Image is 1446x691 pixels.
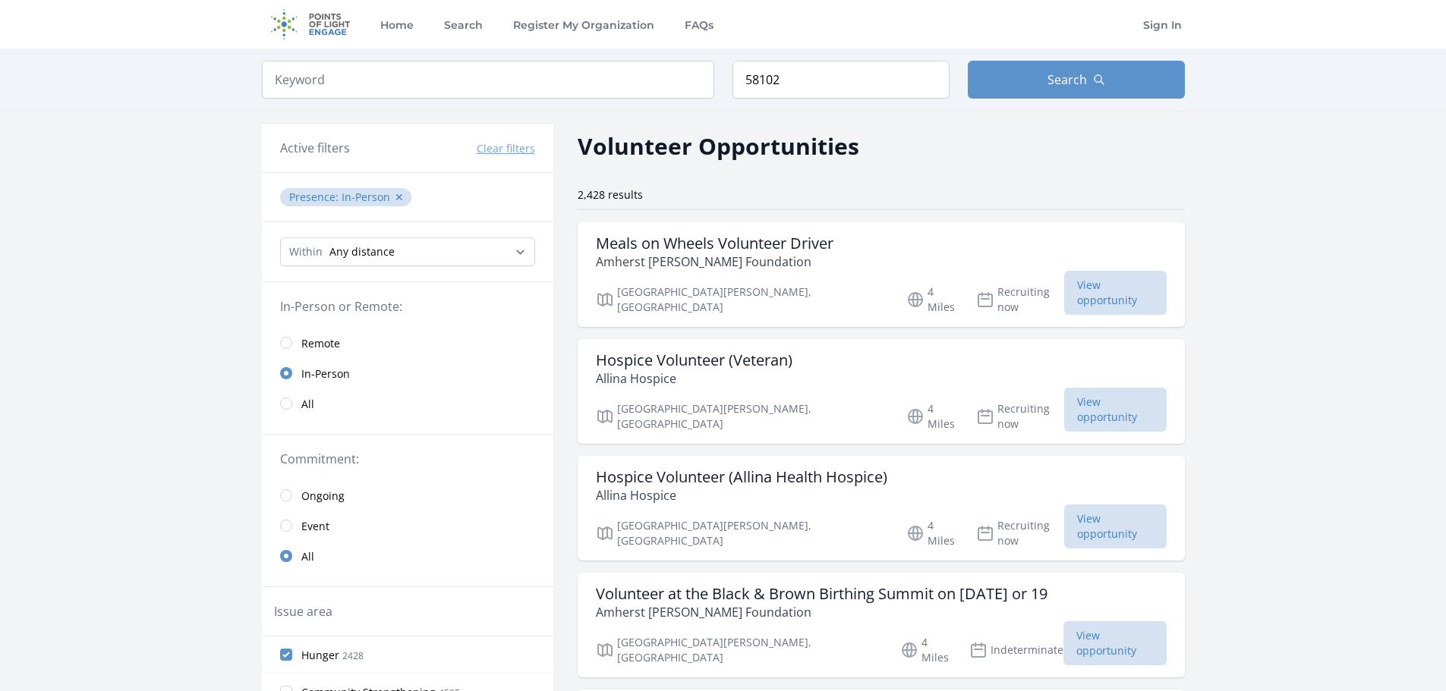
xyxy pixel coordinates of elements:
a: Hospice Volunteer (Veteran) Allina Hospice [GEOGRAPHIC_DATA][PERSON_NAME], [GEOGRAPHIC_DATA] 4 Mi... [578,339,1185,444]
p: 4 Miles [900,635,951,665]
p: Recruiting now [976,284,1064,315]
a: Event [262,510,553,541]
p: Recruiting now [976,518,1064,548]
button: ✕ [395,190,404,205]
span: Remote [301,336,340,351]
span: Search [1047,71,1087,89]
p: Amherst [PERSON_NAME] Foundation [596,603,1047,621]
button: Search [968,61,1185,99]
span: Event [301,519,329,534]
p: Amherst [PERSON_NAME] Foundation [596,253,833,271]
p: [GEOGRAPHIC_DATA][PERSON_NAME], [GEOGRAPHIC_DATA] [596,401,888,432]
h3: Meals on Wheels Volunteer Driver [596,234,833,253]
a: Hospice Volunteer (Allina Health Hospice) Allina Hospice [GEOGRAPHIC_DATA][PERSON_NAME], [GEOGRAP... [578,456,1185,561]
button: Clear filters [477,141,535,156]
span: View opportunity [1064,271,1166,315]
span: View opportunity [1063,621,1166,665]
p: Allina Hospice [596,486,887,504]
span: 2428 [342,649,364,662]
span: Presence : [289,190,342,204]
span: 2,428 results [578,187,643,202]
input: Hunger 2428 [280,649,292,661]
h3: Hospice Volunteer (Veteran) [596,351,792,369]
p: 4 Miles [906,518,958,548]
span: All [301,549,314,564]
a: Meals on Wheels Volunteer Driver Amherst [PERSON_NAME] Foundation [GEOGRAPHIC_DATA][PERSON_NAME],... [578,222,1185,327]
h3: Hospice Volunteer (Allina Health Hospice) [596,468,887,486]
p: [GEOGRAPHIC_DATA][PERSON_NAME], [GEOGRAPHIC_DATA] [596,635,883,665]
span: In-Person [301,366,350,382]
a: Ongoing [262,480,553,510]
h2: Volunteer Opportunities [578,129,859,163]
a: All [262,541,553,571]
select: Search Radius [280,237,535,266]
h3: Active filters [280,139,350,157]
p: Allina Hospice [596,369,792,388]
p: Indeterminate [969,635,1063,665]
a: All [262,388,553,419]
p: [GEOGRAPHIC_DATA][PERSON_NAME], [GEOGRAPHIC_DATA] [596,284,888,315]
a: Volunteer at the Black & Brown Birthing Summit on [DATE] or 19 Amherst [PERSON_NAME] Foundation [... [578,573,1185,677]
p: [GEOGRAPHIC_DATA][PERSON_NAME], [GEOGRAPHIC_DATA] [596,518,888,548]
span: Hunger [301,648,339,663]
span: View opportunity [1064,388,1166,432]
a: Remote [262,328,553,358]
input: Keyword [262,61,714,99]
span: All [301,397,314,412]
p: Recruiting now [976,401,1064,432]
p: 4 Miles [906,284,958,315]
h3: Volunteer at the Black & Brown Birthing Summit on [DATE] or 19 [596,585,1047,603]
span: View opportunity [1064,504,1166,548]
legend: In-Person or Remote: [280,297,535,316]
span: Ongoing [301,488,345,504]
span: In-Person [342,190,390,204]
input: Location [732,61,950,99]
legend: Commitment: [280,450,535,468]
legend: Issue area [274,602,332,620]
a: In-Person [262,358,553,388]
p: 4 Miles [906,401,958,432]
